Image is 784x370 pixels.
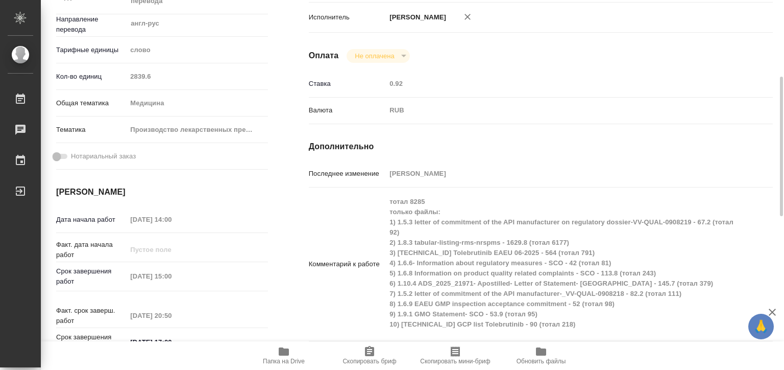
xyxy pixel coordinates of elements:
[309,141,773,153] h4: Дополнительно
[352,52,397,60] button: Не оплачена
[56,72,127,82] p: Кол-во единиц
[56,215,127,225] p: Дата начала работ
[263,358,305,365] span: Папка на Drive
[748,314,774,339] button: 🙏
[56,14,127,35] p: Направление перевода
[309,50,339,62] h4: Оплата
[412,341,498,370] button: Скопировать мини-бриф
[241,341,327,370] button: Папка на Drive
[56,266,127,287] p: Срок завершения работ
[420,358,490,365] span: Скопировать мини-бриф
[127,95,267,112] div: Медицина
[752,316,770,337] span: 🙏
[127,242,216,257] input: Пустое поле
[56,125,127,135] p: Тематика
[56,186,268,198] h4: [PERSON_NAME]
[56,332,127,353] p: Срок завершения услуги
[56,45,127,55] p: Тарифные единицы
[127,335,216,350] input: ✎ Введи что-нибудь
[56,98,127,108] p: Общая тематика
[386,102,734,119] div: RUB
[386,76,734,91] input: Пустое поле
[127,69,267,84] input: Пустое поле
[309,105,386,115] p: Валюта
[309,169,386,179] p: Последнее изменение
[127,269,216,284] input: Пустое поле
[127,308,216,323] input: Пустое поле
[327,341,412,370] button: Скопировать бриф
[498,341,584,370] button: Обновить файлы
[517,358,566,365] span: Обновить файлы
[127,121,267,138] div: Производство лекарственных препаратов
[386,166,734,181] input: Пустое поле
[309,12,386,22] p: Исполнитель
[342,358,396,365] span: Скопировать бриф
[309,79,386,89] p: Ставка
[386,12,446,22] p: [PERSON_NAME]
[56,240,127,260] p: Факт. дата начала работ
[456,6,479,28] button: Удалить исполнителя
[386,193,734,333] textarea: тотал 8285 только файлы: 1) 1.5.3 letter of commitment of the API manufacturer on regulatory doss...
[127,212,216,227] input: Пустое поле
[347,49,409,63] div: Не оплачена
[127,41,267,59] div: слово
[71,151,136,161] span: Нотариальный заказ
[309,259,386,269] p: Комментарий к работе
[56,306,127,326] p: Факт. срок заверш. работ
